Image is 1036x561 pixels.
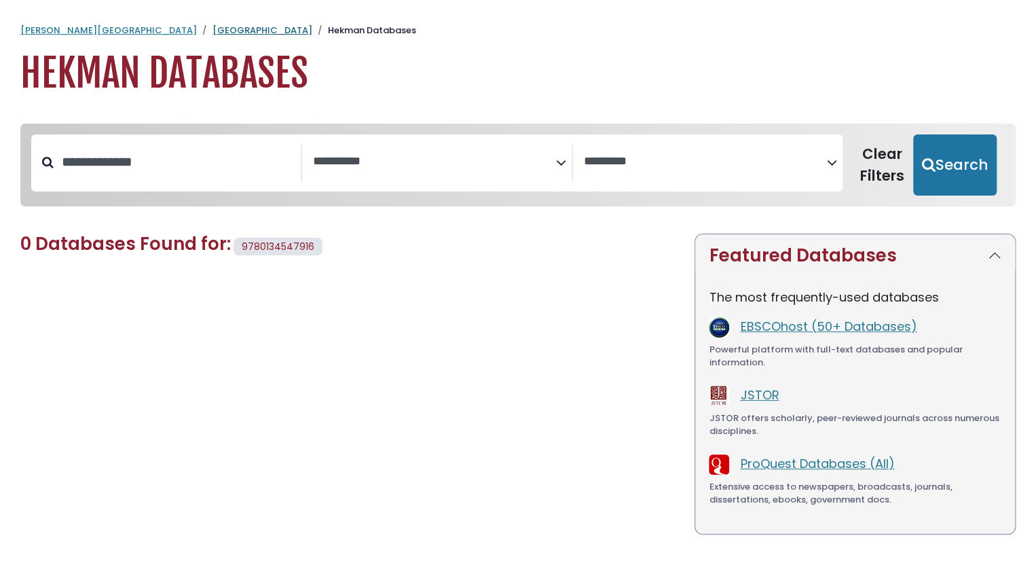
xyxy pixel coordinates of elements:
nav: breadcrumb [20,24,1016,37]
a: JSTOR [740,386,779,403]
a: [GEOGRAPHIC_DATA] [212,24,312,37]
p: The most frequently-used databases [709,288,1001,306]
button: Featured Databases [695,234,1015,277]
span: 0 Databases Found for: [20,232,231,256]
span: 9780134547916 [242,240,314,253]
div: Extensive access to newspapers, broadcasts, journals, dissertations, ebooks, government docs. [709,480,1001,507]
div: Powerful platform with full-text databases and popular information. [709,343,1001,369]
button: Submit for Search Results [913,134,997,196]
h1: Hekman Databases [20,51,1016,96]
textarea: Search [313,155,556,169]
div: JSTOR offers scholarly, peer-reviewed journals across numerous disciplines. [709,412,1001,438]
a: EBSCOhost (50+ Databases) [740,318,917,335]
input: Search database by title or keyword [54,151,301,173]
textarea: Search [584,155,827,169]
a: ProQuest Databases (All) [740,455,894,472]
nav: Search filters [20,124,1016,206]
li: Hekman Databases [312,24,416,37]
a: [PERSON_NAME][GEOGRAPHIC_DATA] [20,24,197,37]
button: Clear Filters [851,134,913,196]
